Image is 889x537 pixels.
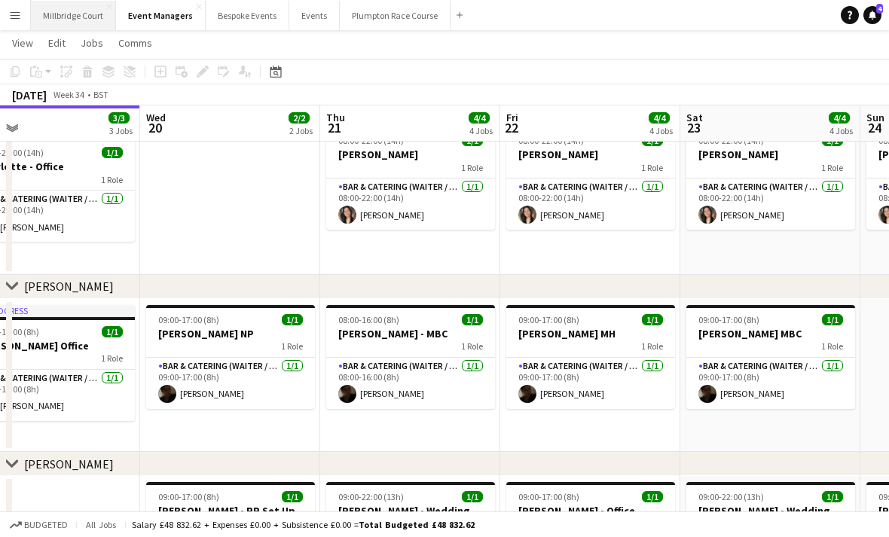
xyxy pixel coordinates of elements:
[698,314,759,325] span: 09:00-17:00 (8h)
[8,517,70,533] button: Budgeted
[518,491,579,502] span: 09:00-17:00 (8h)
[146,504,315,517] h3: [PERSON_NAME] - PP Set Up
[282,314,303,325] span: 1/1
[649,112,670,124] span: 4/4
[83,519,119,530] span: All jobs
[326,358,495,409] app-card-role: Bar & Catering (Waiter / waitress)1/108:00-16:00 (8h)[PERSON_NAME]
[642,314,663,325] span: 1/1
[686,305,855,409] app-job-card: 09:00-17:00 (8h)1/1[PERSON_NAME] MBC1 RoleBar & Catering (Waiter / waitress)1/109:00-17:00 (8h)[P...
[876,4,883,14] span: 4
[506,327,675,340] h3: [PERSON_NAME] MH
[109,125,133,136] div: 3 Jobs
[50,89,87,100] span: Week 34
[641,340,663,352] span: 1 Role
[24,279,114,294] div: [PERSON_NAME]
[146,327,315,340] h3: [PERSON_NAME] NP
[641,162,663,173] span: 1 Role
[829,112,850,124] span: 4/4
[686,178,855,230] app-card-role: Bar & Catering (Waiter / waitress)1/108:00-22:00 (14h)[PERSON_NAME]
[326,111,345,124] span: Thu
[101,352,123,364] span: 1 Role
[42,33,72,53] a: Edit
[81,36,103,50] span: Jobs
[518,314,579,325] span: 09:00-17:00 (8h)
[822,491,843,502] span: 1/1
[281,340,303,352] span: 1 Role
[12,87,47,102] div: [DATE]
[338,314,399,325] span: 08:00-16:00 (8h)
[324,119,345,136] span: 21
[144,119,166,136] span: 20
[864,119,884,136] span: 24
[93,89,108,100] div: BST
[289,112,310,124] span: 2/2
[24,456,114,471] div: [PERSON_NAME]
[462,491,483,502] span: 1/1
[821,162,843,173] span: 1 Role
[326,148,495,161] h3: [PERSON_NAME]
[821,340,843,352] span: 1 Role
[686,358,855,409] app-card-role: Bar & Catering (Waiter / waitress)1/109:00-17:00 (8h)[PERSON_NAME]
[146,111,166,124] span: Wed
[359,519,475,530] span: Total Budgeted £48 832.62
[684,119,703,136] span: 23
[326,126,495,230] app-job-card: 08:00-22:00 (14h)1/1[PERSON_NAME]1 RoleBar & Catering (Waiter / waitress)1/108:00-22:00 (14h)[PER...
[158,314,219,325] span: 09:00-17:00 (8h)
[506,178,675,230] app-card-role: Bar & Catering (Waiter / waitress)1/108:00-22:00 (14h)[PERSON_NAME]
[462,314,483,325] span: 1/1
[289,1,340,30] button: Events
[698,491,764,502] span: 09:00-22:00 (13h)
[686,148,855,161] h3: [PERSON_NAME]
[822,314,843,325] span: 1/1
[326,178,495,230] app-card-role: Bar & Catering (Waiter / waitress)1/108:00-22:00 (14h)[PERSON_NAME]
[12,36,33,50] span: View
[649,125,673,136] div: 4 Jobs
[642,491,663,502] span: 1/1
[132,519,475,530] div: Salary £48 832.62 + Expenses £0.00 + Subsistence £0.00 =
[326,504,495,531] h3: [PERSON_NAME] - Wedding PP
[48,36,66,50] span: Edit
[461,340,483,352] span: 1 Role
[102,326,123,337] span: 1/1
[506,358,675,409] app-card-role: Bar & Catering (Waiter / waitress)1/109:00-17:00 (8h)[PERSON_NAME]
[506,305,675,409] app-job-card: 09:00-17:00 (8h)1/1[PERSON_NAME] MH1 RoleBar & Catering (Waiter / waitress)1/109:00-17:00 (8h)[PE...
[146,358,315,409] app-card-role: Bar & Catering (Waiter / waitress)1/109:00-17:00 (8h)[PERSON_NAME]
[506,126,675,230] app-job-card: 08:00-22:00 (14h)1/1[PERSON_NAME]1 RoleBar & Catering (Waiter / waitress)1/108:00-22:00 (14h)[PER...
[686,327,855,340] h3: [PERSON_NAME] MBC
[506,148,675,161] h3: [PERSON_NAME]
[116,1,206,30] button: Event Managers
[112,33,158,53] a: Comms
[461,162,483,173] span: 1 Role
[338,491,404,502] span: 09:00-22:00 (13h)
[686,504,855,531] h3: [PERSON_NAME] - Wedding Kin
[506,111,518,124] span: Fri
[102,147,123,158] span: 1/1
[146,305,315,409] app-job-card: 09:00-17:00 (8h)1/1[PERSON_NAME] NP1 RoleBar & Catering (Waiter / waitress)1/109:00-17:00 (8h)[PE...
[206,1,289,30] button: Bespoke Events
[75,33,109,53] a: Jobs
[863,6,881,24] a: 4
[506,504,675,517] h3: [PERSON_NAME] - Office
[686,126,855,230] app-job-card: 08:00-22:00 (14h)1/1[PERSON_NAME]1 RoleBar & Catering (Waiter / waitress)1/108:00-22:00 (14h)[PER...
[504,119,518,136] span: 22
[282,491,303,502] span: 1/1
[326,327,495,340] h3: [PERSON_NAME] - MBC
[118,36,152,50] span: Comms
[31,1,116,30] button: Millbridge Court
[326,305,495,409] app-job-card: 08:00-16:00 (8h)1/1[PERSON_NAME] - MBC1 RoleBar & Catering (Waiter / waitress)1/108:00-16:00 (8h)...
[829,125,853,136] div: 4 Jobs
[340,1,451,30] button: Plumpton Race Course
[108,112,130,124] span: 3/3
[24,520,68,530] span: Budgeted
[101,174,123,185] span: 1 Role
[289,125,313,136] div: 2 Jobs
[686,111,703,124] span: Sat
[469,125,493,136] div: 4 Jobs
[469,112,490,124] span: 4/4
